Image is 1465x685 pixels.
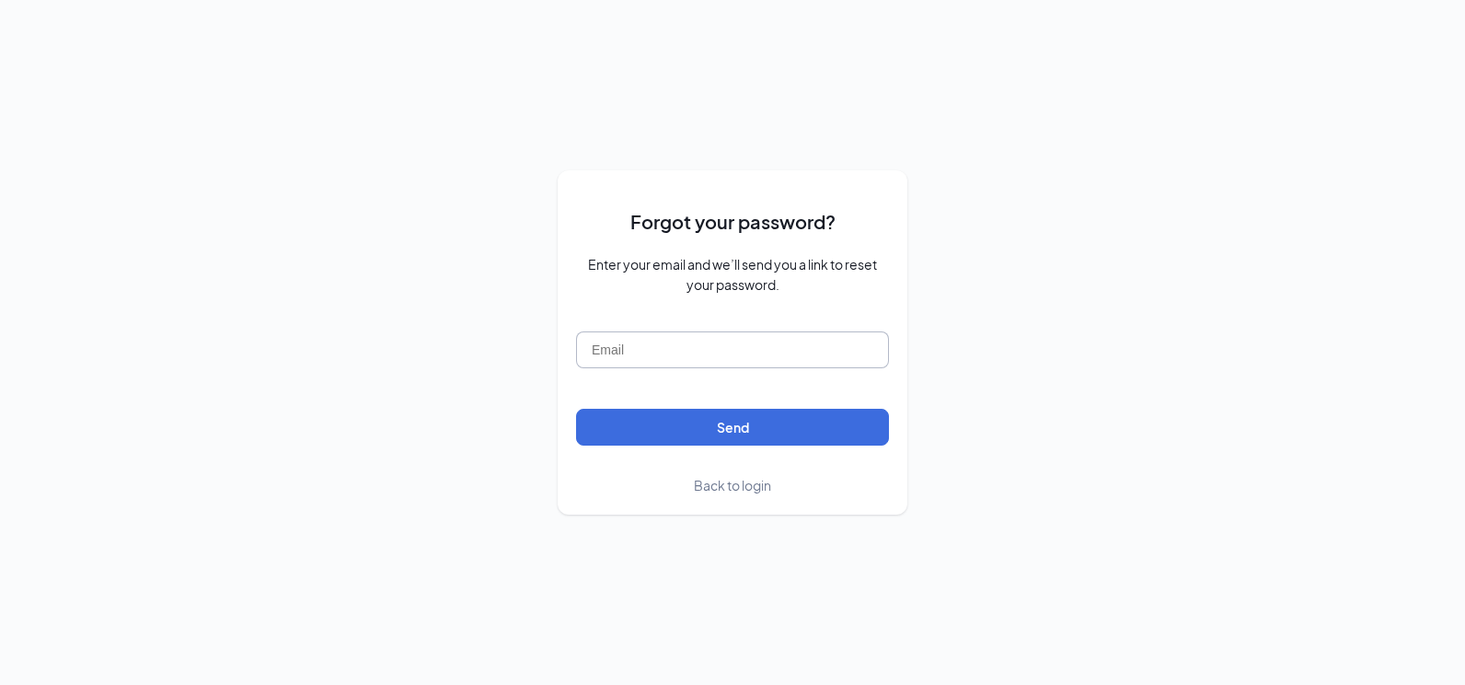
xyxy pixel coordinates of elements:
[576,254,889,295] span: Enter your email and we’ll send you a link to reset your password.
[576,409,889,446] button: Send
[576,331,889,368] input: Email
[630,207,836,236] span: Forgot your password?
[694,475,771,496] a: Back to login
[694,477,771,493] span: Back to login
